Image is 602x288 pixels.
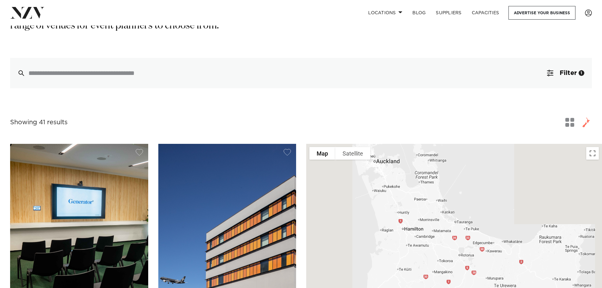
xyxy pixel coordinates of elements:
a: Capacities [467,6,504,20]
a: SUPPLIERS [431,6,466,20]
button: Toggle fullscreen view [586,147,599,160]
button: Show street map [309,147,335,160]
a: Advertise your business [508,6,575,20]
a: BLOG [407,6,431,20]
button: Filter1 [539,58,592,88]
img: nzv-logo.png [10,7,45,18]
a: Locations [363,6,407,20]
span: Filter [560,70,577,76]
button: Show satellite imagery [335,147,370,160]
div: 1 [579,70,584,76]
div: Showing 41 results [10,118,68,127]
